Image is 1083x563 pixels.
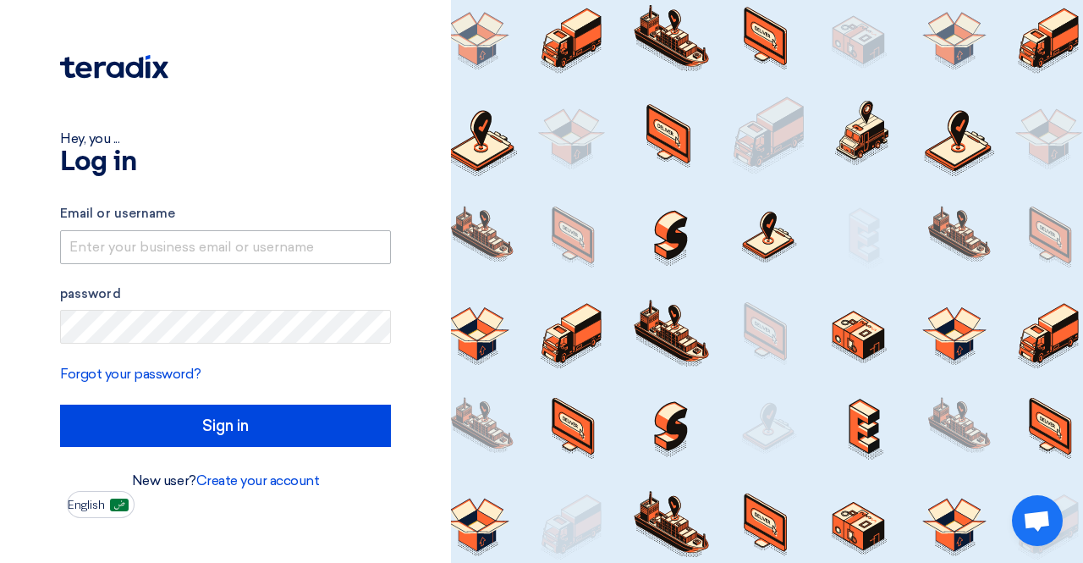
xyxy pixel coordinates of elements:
font: Email or username [60,206,175,221]
input: Enter your business email or username [60,230,391,264]
a: Create your account [196,472,320,488]
a: Open chat [1012,495,1063,546]
img: ar-AR.png [110,499,129,511]
font: Log in [60,149,136,176]
button: English [67,491,135,518]
font: English [68,498,105,512]
font: Hey, you ... [60,130,119,146]
font: password [60,286,121,301]
img: Teradix logo [60,55,168,79]
input: Sign in [60,405,391,447]
a: Forgot your password? [60,366,201,382]
font: New user? [132,472,196,488]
